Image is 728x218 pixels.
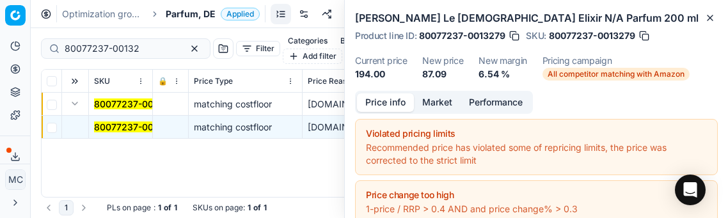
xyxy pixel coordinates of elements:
span: PLs on page [107,203,151,213]
dd: 87.09 [422,68,463,81]
span: 79 [94,121,180,134]
span: Product line ID : [355,31,416,40]
span: 80077237-0013279 [549,29,635,42]
button: Go to next page [76,200,91,215]
button: Expand [67,96,83,111]
strong: 1 [248,203,251,213]
button: Go to previous page [41,200,56,215]
span: SKU [94,76,110,86]
div: [DOMAIN_NAME] [308,98,386,111]
div: matching costfloor [194,98,297,111]
span: SKUs on page : [193,203,245,213]
div: Price change too high [366,189,707,201]
span: 79 [94,98,180,111]
div: [DOMAIN_NAME] [308,121,386,134]
dd: 194.00 [355,68,407,81]
span: All competitor matching with Amazon [542,68,690,81]
button: 1 [59,200,74,215]
span: 80077237-0013279 [419,29,505,42]
a: Optimization groups [62,8,144,20]
strong: 1 [158,203,161,213]
mark: 80077237-00132 [94,98,169,109]
div: 1-price / RRP > 0.4 AND and price change% > 0.3 [366,203,707,215]
button: Expand all [67,74,83,89]
div: matching costfloor [194,121,297,134]
span: 🔒 [158,76,168,86]
strong: of [253,203,261,213]
span: SKU : [526,31,546,40]
button: Performance [461,93,531,112]
h2: [PERSON_NAME] Le [DEMOGRAPHIC_DATA] Elixir N/A Parfum 200 ml [355,10,718,26]
span: Applied [221,8,260,20]
div: Violated pricing limits [366,127,707,140]
button: Price info [357,93,414,112]
mark: 80077237-00132 [94,121,169,132]
button: 80077237-0013279 [94,121,180,134]
strong: of [164,203,171,213]
span: MC [6,170,25,189]
strong: 1 [174,203,177,213]
strong: 1 [264,203,267,213]
button: 80077237-0013279 [94,98,180,111]
input: Search by SKU or title [65,42,177,55]
dt: Pricing campaign [542,56,690,65]
button: Categories [283,33,333,49]
span: Price Reason [308,76,356,86]
button: Add filter [283,49,342,64]
dt: Current price [355,56,407,65]
div: : [107,203,177,213]
nav: breadcrumb [62,8,260,20]
button: Market [414,93,461,112]
nav: pagination [41,200,91,215]
span: Price Type [194,76,233,86]
button: MC [5,169,26,190]
button: Filter [236,41,280,56]
span: Parfum, DEApplied [166,8,260,20]
dd: 6.54 % [479,68,527,81]
div: Recommended price has violated some of repricing limits, the price was corrected to the strict limit [366,141,707,167]
span: Parfum, DE [166,8,216,20]
div: Open Intercom Messenger [675,175,706,205]
dt: New price [422,56,463,65]
button: Brands [335,33,371,49]
dt: New margin [479,56,527,65]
